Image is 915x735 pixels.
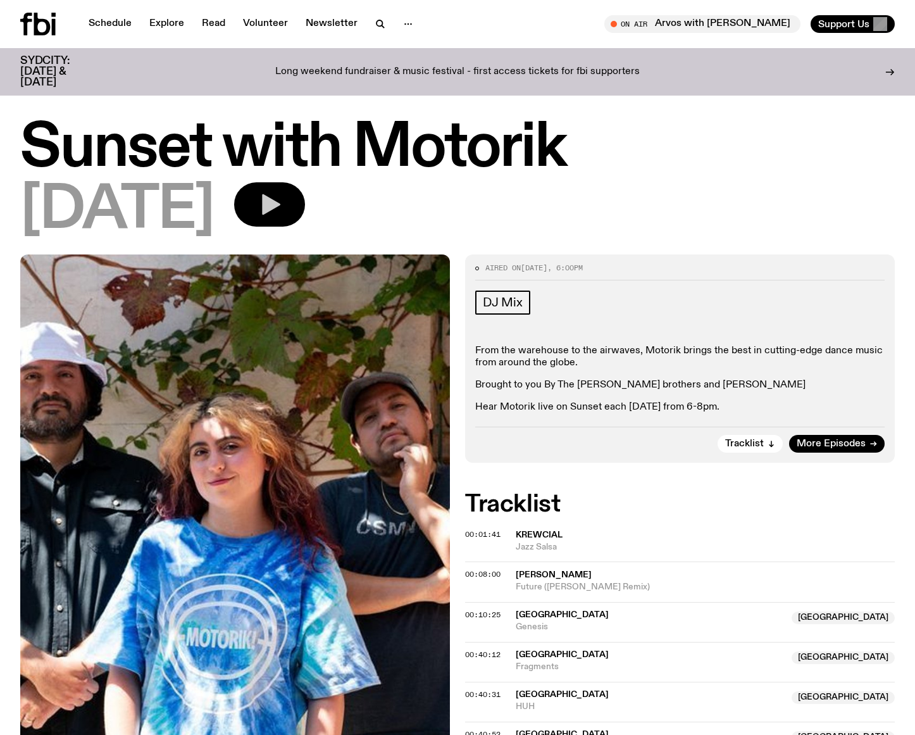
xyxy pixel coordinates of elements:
button: Tracklist [718,435,783,453]
span: HUH [516,701,784,713]
h3: SYDCITY: [DATE] & [DATE] [20,56,101,88]
button: 00:08:00 [465,571,501,578]
span: [GEOGRAPHIC_DATA] [792,612,895,624]
span: DJ Mix [483,296,523,310]
span: 00:10:25 [465,610,501,620]
span: 00:40:31 [465,689,501,700]
button: 00:10:25 [465,612,501,619]
span: Aired on [485,263,521,273]
span: Fragments [516,661,784,673]
span: Jazz Salsa [516,541,895,553]
h1: Sunset with Motorik [20,120,895,177]
a: Read [194,15,233,33]
span: [GEOGRAPHIC_DATA] [792,651,895,664]
a: DJ Mix [475,291,530,315]
p: From the warehouse to the airwaves, Motorik brings the best in cutting-edge dance music from arou... [475,345,885,369]
span: Krewcial [516,531,563,539]
button: 00:01:41 [465,531,501,538]
span: Support Us [818,18,869,30]
span: [DATE] [20,182,214,239]
a: Volunteer [235,15,296,33]
button: On AirArvos with [PERSON_NAME] [604,15,800,33]
span: Tracklist [725,439,764,449]
p: Brought to you By The [PERSON_NAME] brothers and [PERSON_NAME] [475,379,885,391]
span: , 6:00pm [547,263,583,273]
button: 00:40:12 [465,651,501,658]
h2: Tracklist [465,493,895,516]
span: [GEOGRAPHIC_DATA] [516,610,609,619]
span: 00:08:00 [465,569,501,579]
a: Explore [142,15,192,33]
a: More Episodes [789,435,885,453]
button: Support Us [811,15,895,33]
span: [DATE] [521,263,547,273]
span: [PERSON_NAME] [516,570,592,579]
button: 00:40:31 [465,691,501,698]
span: [GEOGRAPHIC_DATA] [516,650,609,659]
span: More Episodes [797,439,866,449]
a: Newsletter [298,15,365,33]
p: Long weekend fundraiser & music festival - first access tickets for fbi supporters [275,66,640,78]
span: Genesis [516,621,784,633]
span: 00:40:12 [465,650,501,660]
span: [GEOGRAPHIC_DATA] [516,690,609,699]
span: [GEOGRAPHIC_DATA] [792,691,895,704]
span: Future ([PERSON_NAME] Remix) [516,581,895,593]
p: Hear Motorik live on Sunset each [DATE] from 6-8pm. [475,401,885,413]
a: Schedule [81,15,139,33]
span: 00:01:41 [465,529,501,539]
